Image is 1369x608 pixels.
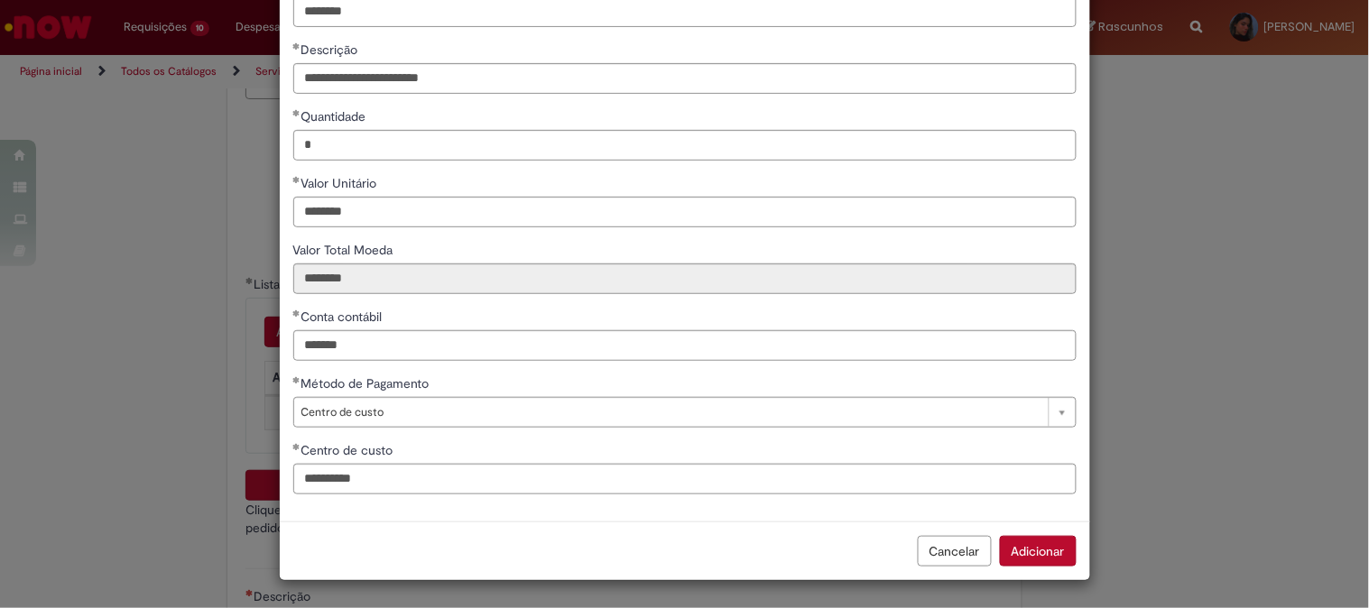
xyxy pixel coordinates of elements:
[301,442,397,458] span: Centro de custo
[301,375,433,392] span: Método de Pagamento
[301,41,362,58] span: Descrição
[293,42,301,50] span: Obrigatório Preenchido
[293,376,301,383] span: Obrigatório Preenchido
[293,464,1077,494] input: Centro de custo
[301,108,370,124] span: Quantidade
[293,443,301,450] span: Obrigatório Preenchido
[293,309,301,317] span: Obrigatório Preenchido
[293,130,1077,161] input: Quantidade
[918,536,992,567] button: Cancelar
[293,176,301,183] span: Obrigatório Preenchido
[1000,536,1077,567] button: Adicionar
[293,242,397,258] span: Somente leitura - Valor Total Moeda
[301,175,381,191] span: Valor Unitário
[293,263,1077,294] input: Valor Total Moeda
[293,109,301,116] span: Obrigatório Preenchido
[301,309,386,325] span: Conta contábil
[293,63,1077,94] input: Descrição
[293,330,1077,361] input: Conta contábil
[293,197,1077,227] input: Valor Unitário
[301,398,1040,427] span: Centro de custo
